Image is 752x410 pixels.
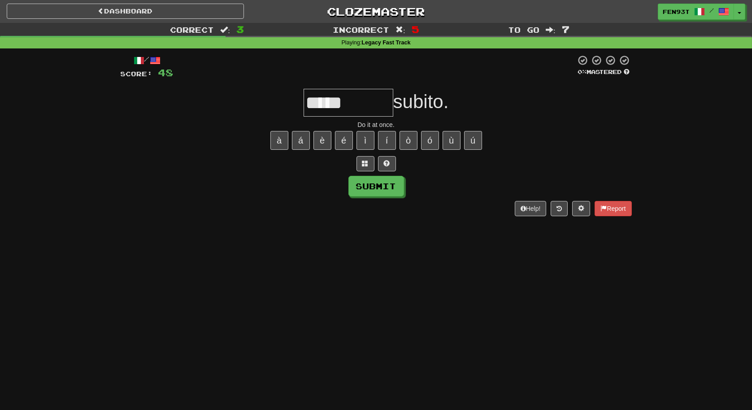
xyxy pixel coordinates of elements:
span: fen93t [663,8,690,16]
button: Help! [515,201,547,216]
span: : [220,26,230,34]
div: Do it at once. [121,120,632,129]
strong: Legacy Fast Track [361,39,410,46]
a: Clozemaster [257,4,495,19]
button: è [313,131,331,150]
button: Switch sentence to multiple choice alt+p [356,156,374,171]
button: á [292,131,310,150]
button: ó [421,131,439,150]
div: Mastered [576,68,632,76]
span: Score: [121,70,153,78]
span: To go [508,25,539,34]
span: 5 [412,24,419,35]
span: 3 [236,24,244,35]
button: Report [595,201,631,216]
button: ò [400,131,417,150]
span: : [546,26,556,34]
button: í [378,131,396,150]
button: Submit [348,176,404,196]
span: 7 [562,24,569,35]
button: é [335,131,353,150]
button: ú [464,131,482,150]
button: Round history (alt+y) [551,201,568,216]
span: subito. [393,91,449,112]
button: ì [356,131,374,150]
span: 48 [158,67,174,78]
button: Single letter hint - you only get 1 per sentence and score half the points! alt+h [378,156,396,171]
span: Incorrect [333,25,389,34]
span: / [709,7,714,13]
a: Dashboard [7,4,244,19]
span: : [396,26,405,34]
span: 0 % [578,68,587,75]
button: à [270,131,288,150]
button: ù [443,131,461,150]
a: fen93t / [658,4,734,20]
div: / [121,55,174,66]
span: Correct [170,25,214,34]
